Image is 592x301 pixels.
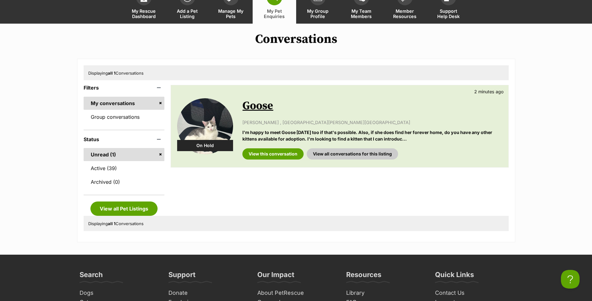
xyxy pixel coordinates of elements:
a: View all Pet Listings [90,201,158,216]
p: 2 minutes ago [474,88,504,95]
span: Member Resources [391,8,419,19]
a: Library [344,288,426,298]
a: View all conversations for this listing [307,148,398,160]
header: Filters [84,85,165,90]
a: Active (39) [84,162,165,175]
span: Support Help Desk [434,8,462,19]
strong: all 1 [108,71,116,76]
a: Group conversations [84,110,165,123]
h3: Search [80,270,103,283]
a: About PetRescue [255,288,337,298]
h3: Our Impact [257,270,294,283]
span: Manage My Pets [217,8,245,19]
span: Displaying Conversations [88,221,144,226]
a: View this conversation [242,148,304,160]
a: My conversations [84,97,165,110]
h3: Quick Links [435,270,474,283]
span: My Group Profile [304,8,332,19]
a: Archived (0) [84,175,165,188]
a: Goose [242,99,273,113]
h3: Resources [346,270,381,283]
h3: Support [168,270,195,283]
span: Add a Pet Listing [173,8,201,19]
span: My Team Members [347,8,375,19]
a: Dogs [77,288,160,298]
img: Goose [177,98,233,154]
a: Contact Us [433,288,515,298]
p: [PERSON_NAME] , [GEOGRAPHIC_DATA][PERSON_NAME][GEOGRAPHIC_DATA] [242,119,502,126]
iframe: Help Scout Beacon - Open [561,270,580,289]
div: On Hold [177,140,233,151]
header: Status [84,137,165,142]
a: Unread (1) [84,148,165,161]
a: Donate [166,288,249,298]
span: My Pet Enquiries [260,8,288,19]
p: I'm happy to meet Goose [DATE] too if that's possible. Also, if she does find her forever home, d... [242,129,502,142]
span: Displaying Conversations [88,71,144,76]
span: My Rescue Dashboard [130,8,158,19]
strong: all 1 [108,221,116,226]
